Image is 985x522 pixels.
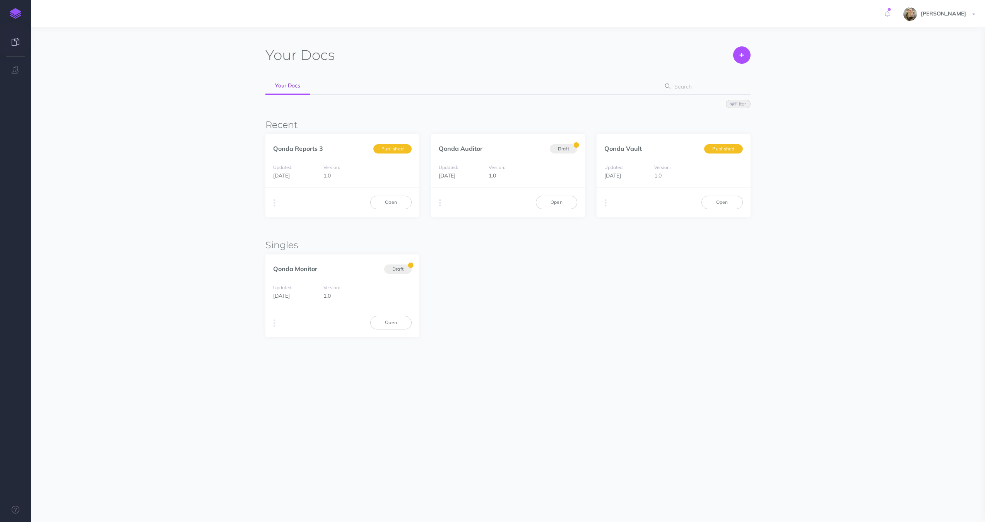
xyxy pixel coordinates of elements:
span: [DATE] [273,172,290,179]
a: Open [536,196,577,209]
i: More actions [439,198,441,208]
small: Updated: [439,164,458,170]
small: Updated: [273,164,292,170]
a: Open [701,196,743,209]
input: Search [672,80,738,94]
small: Updated: [604,164,624,170]
img: logo-mark.svg [10,8,21,19]
small: Updated: [273,285,292,290]
i: More actions [274,198,275,208]
a: Qonda Auditor [439,145,482,152]
span: Your Docs [275,82,300,89]
span: [DATE] [604,172,621,179]
span: [DATE] [439,172,455,179]
h1: Docs [265,46,335,64]
i: More actions [605,198,607,208]
a: Open [370,196,412,209]
small: Version: [489,164,505,170]
span: Your [265,46,297,63]
small: Version: [323,285,340,290]
span: 1.0 [323,292,331,299]
button: Filter [726,100,751,108]
h3: Recent [265,120,750,130]
i: More actions [274,318,275,329]
span: 1.0 [489,172,496,179]
a: Qonda Vault [604,145,642,152]
a: Open [370,316,412,329]
small: Version: [323,164,340,170]
a: Qonda Reports 3 [273,145,323,152]
span: 1.0 [323,172,331,179]
h3: Singles [265,240,750,250]
small: Version: [654,164,671,170]
img: IqcH0qFDhZwLGxGr4ATXzIVfTBWZNgVClTuoxsfo.jpeg [903,7,917,21]
span: [DATE] [273,292,290,299]
span: 1.0 [654,172,662,179]
a: Your Docs [265,77,310,95]
span: [PERSON_NAME] [917,10,970,17]
a: Qonda Monitor [273,265,317,273]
